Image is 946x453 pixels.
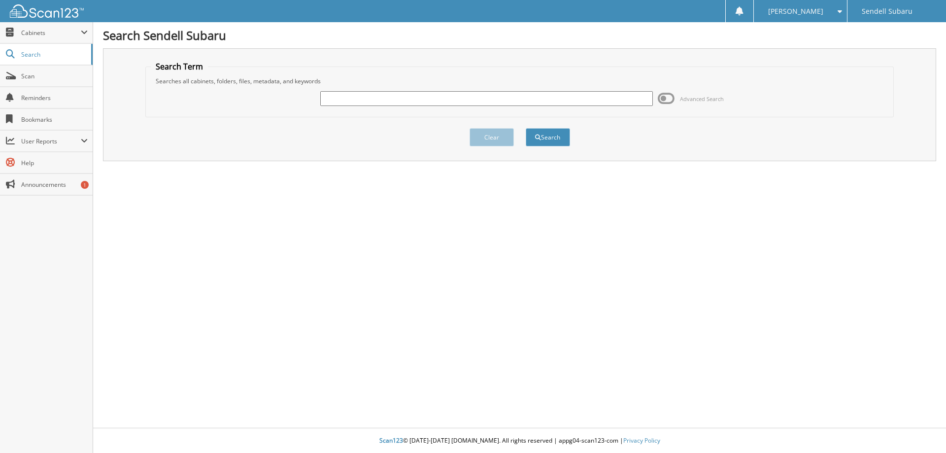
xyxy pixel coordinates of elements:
span: Announcements [21,180,88,189]
span: Advanced Search [680,95,724,103]
iframe: Chat Widget [897,406,946,453]
a: Privacy Policy [623,436,660,445]
img: scan123-logo-white.svg [10,4,84,18]
span: Scan [21,72,88,80]
div: © [DATE]-[DATE] [DOMAIN_NAME]. All rights reserved | appg04-scan123-com | [93,429,946,453]
span: Bookmarks [21,115,88,124]
div: 1 [81,181,89,189]
h1: Search Sendell Subaru [103,27,936,43]
span: Sendell Subaru [862,8,912,14]
span: Scan123 [379,436,403,445]
button: Search [526,128,570,146]
span: Cabinets [21,29,81,37]
button: Clear [470,128,514,146]
span: Search [21,50,86,59]
span: Help [21,159,88,167]
div: Searches all cabinets, folders, files, metadata, and keywords [151,77,889,85]
span: User Reports [21,137,81,145]
legend: Search Term [151,61,208,72]
span: [PERSON_NAME] [768,8,823,14]
span: Reminders [21,94,88,102]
